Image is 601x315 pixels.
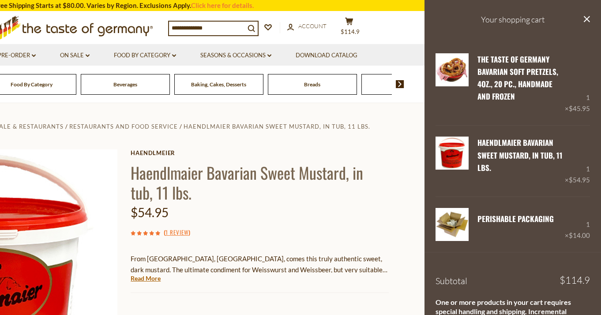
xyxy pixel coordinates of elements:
a: Download Catalog [296,51,357,60]
a: Haendlmaier Bavarian Sweet Mustard, in tub, 11 lbs. [436,137,469,185]
img: The Taste of Germany Bavarian Soft Pretzels, 4oz., 20 pc., handmade and frozen [436,53,469,86]
img: next arrow [396,80,404,88]
a: The Taste of Germany Bavarian Soft Pretzels, 4oz., 20 pc., handmade and frozen [477,54,558,102]
a: On Sale [60,51,90,60]
a: Click here for details. [191,1,254,9]
span: $54.95 [131,205,169,220]
span: $45.95 [569,104,590,112]
span: $14.00 [569,231,590,239]
a: Haendlmeier [131,149,389,156]
div: 1 × [565,137,590,185]
button: $114.9 [336,17,362,39]
span: ( ) [164,228,190,237]
div: 1 × [565,53,590,115]
span: $114.9 [560,275,590,285]
a: Read More [131,274,161,283]
a: Account [287,22,327,31]
div: 1 × [565,208,590,241]
img: Haendlmaier Bavarian Sweet Mustard, in tub, 11 lbs. [436,137,469,170]
h1: Haendlmaier Bavarian Sweet Mustard, in tub, 11 lbs. [131,163,389,202]
a: Haendlmaier Bavarian Sweet Mustard, in tub, 11 lbs. [184,123,370,130]
a: Breads [304,81,320,88]
a: Food By Category [114,51,176,60]
span: $54.95 [569,176,590,184]
p: From [GEOGRAPHIC_DATA], [GEOGRAPHIC_DATA], comes this truly authentic sweet, dark mustard. The ul... [131,253,389,275]
a: 1 Review [165,228,188,237]
span: Account [298,22,327,30]
img: PERISHABLE Packaging [436,208,469,241]
a: Baking, Cakes, Desserts [191,81,246,88]
a: Haendlmaier Bavarian Sweet Mustard, in tub, 11 lbs. [477,137,563,173]
a: Restaurants and Food Service [69,123,178,130]
a: Seasons & Occasions [200,51,271,60]
span: $114.9 [341,28,360,35]
a: Food By Category [11,81,53,88]
a: PERISHABLE Packaging [477,213,554,224]
span: Subtotal [436,275,467,286]
a: Beverages [113,81,137,88]
a: The Taste of Germany Bavarian Soft Pretzels, 4oz., 20 pc., handmade and frozen [436,53,469,115]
